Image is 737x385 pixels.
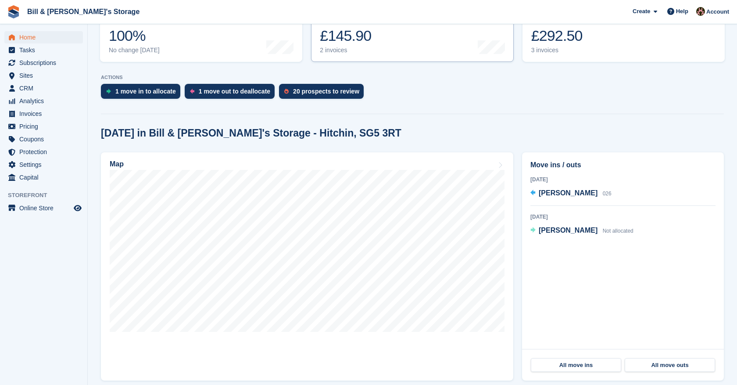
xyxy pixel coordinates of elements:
span: Online Store [19,202,72,214]
span: Account [706,7,729,16]
span: Invoices [19,108,72,120]
a: menu [4,31,83,43]
div: 2 invoices [320,47,385,54]
a: menu [4,202,83,214]
span: Analytics [19,95,72,107]
a: 1 move out to deallocate [185,84,279,103]
div: 20 prospects to review [293,88,359,95]
a: menu [4,146,83,158]
span: [PERSON_NAME] [539,227,597,234]
img: stora-icon-8386f47178a22dfd0bd8f6a31ec36ba5ce8667c1dd55bd0f319d3a0aa187defe.svg [7,5,20,18]
div: 100% [109,27,160,45]
div: 1 move out to deallocate [199,88,270,95]
span: Subscriptions [19,57,72,69]
a: menu [4,95,83,107]
span: [PERSON_NAME] [539,189,597,197]
h2: Map [110,160,124,168]
a: All move outs [625,358,715,372]
a: menu [4,158,83,171]
span: Coupons [19,133,72,145]
span: Storefront [8,191,87,200]
span: Not allocated [603,228,633,234]
img: Jack Bottesch [696,7,705,16]
span: Pricing [19,120,72,133]
a: menu [4,57,83,69]
div: [DATE] [530,213,716,221]
a: menu [4,171,83,184]
span: Create [633,7,650,16]
div: 1 move in to allocate [115,88,176,95]
a: 1 move in to allocate [101,84,185,103]
a: menu [4,44,83,56]
a: Map [101,152,513,381]
img: prospect-51fa495bee0391a8d652442698ab0144808aea92771e9ea1ae160a38d050c398.svg [284,89,289,94]
span: 026 [603,191,612,197]
img: move_ins_to_allocate_icon-fdf77a2bb77ea45bf5b3d319d69a93e2d87916cf1d5bf7949dd705db3b84f3ca.svg [106,89,111,94]
a: [PERSON_NAME] Not allocated [530,225,633,237]
a: Month-to-date sales £145.90 2 invoices [311,6,513,62]
img: move_outs_to_deallocate_icon-f764333ba52eb49d3ac5e1228854f67142a1ed5810a6f6cc68b1a99e826820c5.svg [190,89,194,94]
span: Settings [19,158,72,171]
a: Awaiting payment £292.50 3 invoices [522,6,725,62]
a: Preview store [72,203,83,213]
div: £292.50 [531,27,591,45]
span: Capital [19,171,72,184]
p: ACTIONS [101,75,724,80]
h2: Move ins / outs [530,160,716,170]
div: No change [DATE] [109,47,160,54]
a: 20 prospects to review [279,84,368,103]
a: menu [4,133,83,145]
div: £145.90 [320,27,385,45]
span: Sites [19,69,72,82]
a: menu [4,69,83,82]
a: menu [4,108,83,120]
span: Tasks [19,44,72,56]
a: Bill & [PERSON_NAME]'s Storage [24,4,143,19]
span: Help [676,7,688,16]
span: Home [19,31,72,43]
a: menu [4,120,83,133]
a: Occupancy 100% No change [DATE] [100,6,302,62]
a: [PERSON_NAME] 026 [530,188,612,199]
div: 3 invoices [531,47,591,54]
a: menu [4,82,83,94]
span: CRM [19,82,72,94]
a: All move ins [531,358,621,372]
span: Protection [19,146,72,158]
h2: [DATE] in Bill & [PERSON_NAME]'s Storage - Hitchin, SG5 3RT [101,127,401,139]
div: [DATE] [530,176,716,184]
